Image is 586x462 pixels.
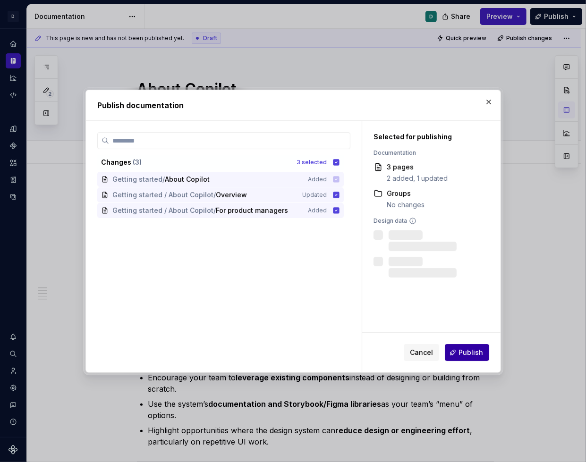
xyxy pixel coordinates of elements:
h2: Publish documentation [97,100,489,111]
div: No changes [387,200,425,210]
span: Getting started / About Copilot [112,190,213,200]
div: Groups [387,189,425,198]
span: For product managers [216,206,288,215]
span: Getting started / About Copilot [112,206,213,215]
span: Cancel [410,348,433,357]
span: Publish [459,348,483,357]
span: Overview [216,190,247,200]
div: Changes [101,158,291,167]
span: / [213,206,216,215]
button: Publish [445,344,489,361]
div: 2 added, 1 updated [387,174,448,183]
div: Design data [374,217,484,225]
button: Cancel [404,344,439,361]
span: / [213,190,216,200]
div: 3 pages [387,162,448,172]
span: Added [308,207,327,214]
div: Selected for publishing [374,132,484,142]
span: ( 3 ) [133,158,142,166]
div: Documentation [374,149,484,157]
span: Updated [302,191,327,199]
div: 3 selected [297,159,327,166]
